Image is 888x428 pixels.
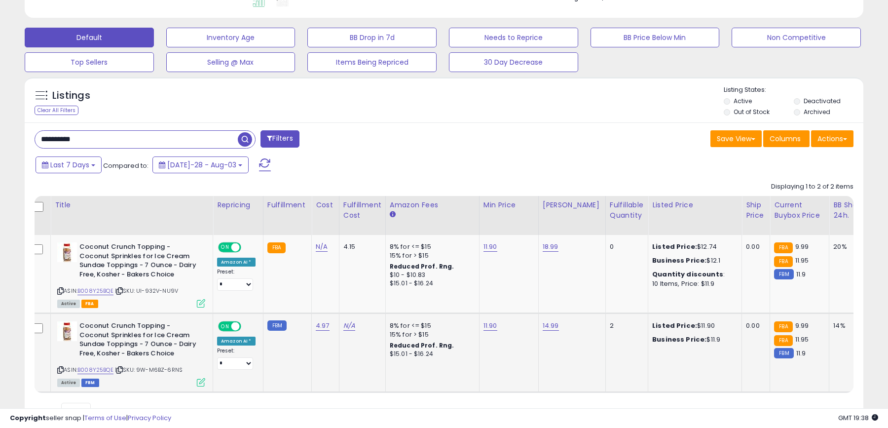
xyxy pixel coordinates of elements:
button: BB Price Below Min [591,28,720,47]
div: Current Buybox Price [774,200,825,221]
div: 8% for <= $15 [390,242,472,251]
b: Listed Price: [652,321,697,330]
div: $15.01 - $16.24 [390,279,472,288]
div: Repricing [217,200,259,210]
div: Ship Price [746,200,766,221]
small: FBA [774,242,792,253]
div: [PERSON_NAME] [543,200,601,210]
span: FBA [81,300,98,308]
b: Reduced Prof. Rng. [390,262,454,271]
span: 11.9 [796,349,806,358]
small: FBM [774,348,793,358]
span: All listings currently available for purchase on Amazon [57,300,80,308]
div: $11.90 [652,321,734,330]
a: 18.99 [543,242,558,252]
div: $11.9 [652,335,734,344]
label: Out of Stock [734,108,770,116]
span: Columns [770,134,801,144]
b: Coconut Crunch Topping - Coconut Sprinkles for Ice Cream Sundae Toppings - 7 Ounce - Dairy Free, ... [79,242,199,281]
div: 14% [833,321,866,330]
a: N/A [316,242,328,252]
span: 9.99 [795,321,809,330]
div: ASIN: [57,242,205,307]
span: 11.95 [795,256,809,265]
button: Actions [811,130,853,147]
div: 15% for > $15 [390,251,472,260]
img: 41bd-snRopL._SL40_.jpg [57,321,77,341]
button: Filters [260,130,299,148]
div: $10 - $10.83 [390,271,472,279]
button: Selling @ Max [166,52,296,72]
a: 14.99 [543,321,559,331]
a: 4.97 [316,321,330,331]
span: Last 7 Days [50,160,89,170]
small: FBA [267,242,286,253]
label: Deactivated [804,97,841,105]
button: Needs to Reprice [449,28,578,47]
div: Preset: [217,269,256,291]
div: $12.1 [652,256,734,265]
div: 20% [833,242,866,251]
small: FBA [774,256,792,267]
button: Inventory Age [166,28,296,47]
button: Last 7 Days [36,156,102,173]
div: 0.00 [746,242,762,251]
div: BB Share 24h. [833,200,869,221]
small: FBM [774,269,793,279]
div: 10 Items, Price: $11.9 [652,279,734,288]
div: Cost [316,200,335,210]
div: Title [55,200,209,210]
button: Default [25,28,154,47]
span: 2025-08-14 19:38 GMT [838,413,878,423]
div: Amazon AI * [217,258,256,267]
b: Reduced Prof. Rng. [390,341,454,350]
strong: Copyright [10,413,46,423]
span: ON [219,322,231,331]
label: Archived [804,108,830,116]
div: Listed Price [652,200,738,210]
a: 11.90 [483,321,497,331]
span: ON [219,243,231,252]
span: 11.95 [795,335,809,344]
div: Preset: [217,348,256,370]
div: Fulfillment Cost [343,200,381,221]
small: FBA [774,335,792,346]
img: 41bd-snRopL._SL40_.jpg [57,242,77,262]
a: 11.90 [483,242,497,252]
div: Amazon AI * [217,337,256,346]
div: $12.74 [652,242,734,251]
button: Top Sellers [25,52,154,72]
div: Fulfillment [267,200,307,210]
div: 4.15 [343,242,378,251]
button: BB Drop in 7d [307,28,437,47]
b: Business Price: [652,256,706,265]
button: Items Being Repriced [307,52,437,72]
div: Amazon Fees [390,200,475,210]
div: Fulfillable Quantity [610,200,644,221]
div: Displaying 1 to 2 of 2 items [771,182,853,192]
span: Show: entries [42,406,113,415]
p: Listing States: [724,85,863,95]
b: Business Price: [652,335,706,344]
span: OFF [240,322,256,331]
div: ASIN: [57,321,205,386]
button: Non Competitive [732,28,861,47]
span: Compared to: [103,161,148,170]
b: Coconut Crunch Topping - Coconut Sprinkles for Ice Cream Sundae Toppings - 7 Ounce - Dairy Free, ... [79,321,199,360]
a: B008Y25BQE [77,287,113,295]
div: $15.01 - $16.24 [390,350,472,358]
div: Clear All Filters [35,106,78,115]
b: Quantity discounts [652,270,723,279]
div: seller snap | | [10,414,171,423]
span: FBM [81,379,99,387]
a: B008Y25BQE [77,366,113,374]
span: 9.99 [795,242,809,251]
label: Active [734,97,752,105]
a: Privacy Policy [128,413,171,423]
button: Save View [710,130,762,147]
button: [DATE]-28 - Aug-03 [152,156,249,173]
div: : [652,270,734,279]
span: | SKU: 9W-M6BZ-6RNS [115,366,183,374]
div: 8% for <= $15 [390,321,472,330]
div: 0 [610,242,640,251]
